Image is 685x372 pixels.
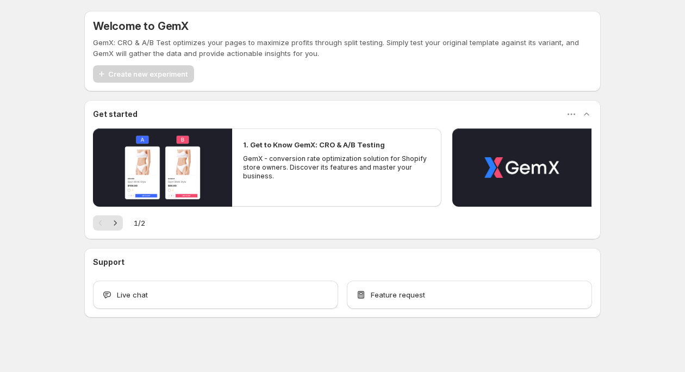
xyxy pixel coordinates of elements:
[134,218,145,228] span: 1 / 2
[93,128,232,207] button: Play video
[93,215,123,231] nav: Pagination
[243,139,385,150] h2: 1. Get to Know GemX: CRO & A/B Testing
[93,37,592,59] p: GemX: CRO & A/B Test optimizes your pages to maximize profits through split testing. Simply test ...
[371,289,425,300] span: Feature request
[452,128,591,207] button: Play video
[117,289,148,300] span: Live chat
[93,257,124,268] h3: Support
[93,20,189,33] h5: Welcome to GemX
[108,215,123,231] button: Next
[93,109,138,120] h3: Get started
[243,154,430,181] p: GemX - conversion rate optimization solution for Shopify store owners. Discover its features and ...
